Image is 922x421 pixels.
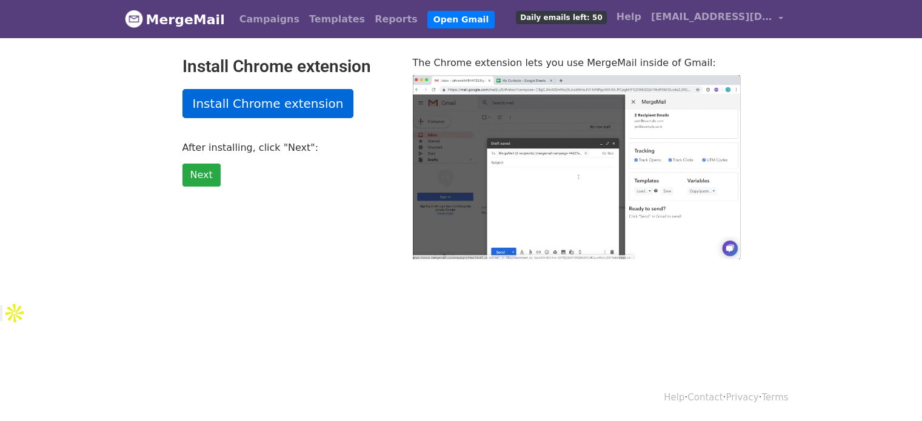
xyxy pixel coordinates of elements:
[125,7,225,32] a: MergeMail
[726,392,758,403] a: Privacy
[651,10,772,24] span: [EMAIL_ADDRESS][DOMAIN_NAME]
[761,392,788,403] a: Terms
[413,56,740,69] p: The Chrome extension lets you use MergeMail inside of Gmail:
[646,5,788,33] a: [EMAIL_ADDRESS][DOMAIN_NAME]
[182,141,395,154] p: After installing, click "Next":
[687,392,723,403] a: Contact
[664,392,684,403] a: Help
[861,363,922,421] iframe: Chat Widget
[516,11,606,24] span: Daily emails left: 50
[235,7,304,31] a: Campaigns
[182,164,221,187] a: Next
[427,11,495,28] a: Open Gmail
[2,301,27,325] img: Apollo
[612,5,646,29] a: Help
[304,7,370,31] a: Templates
[182,89,354,118] a: Install Chrome extension
[182,56,395,77] h2: Install Chrome extension
[125,10,143,28] img: MergeMail logo
[370,7,423,31] a: Reports
[511,5,611,29] a: Daily emails left: 50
